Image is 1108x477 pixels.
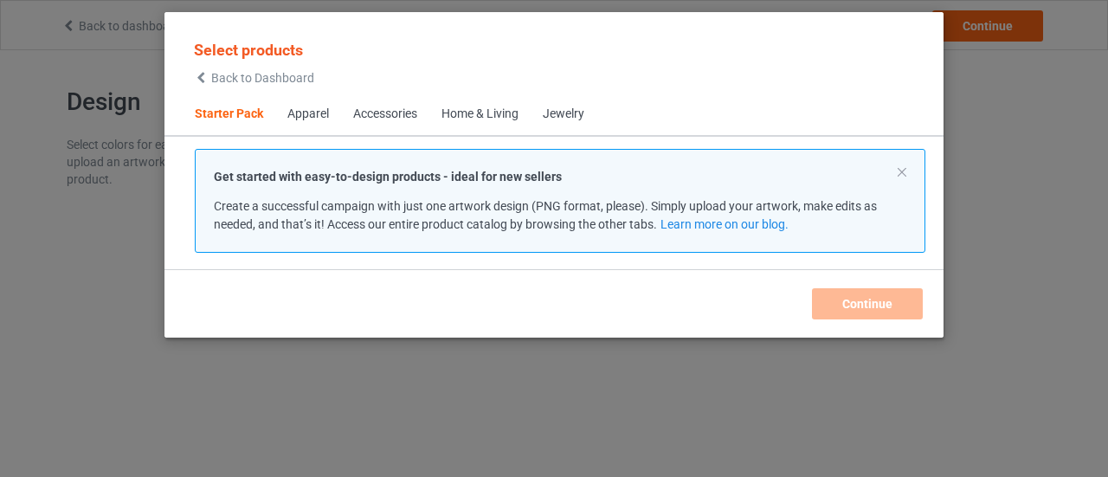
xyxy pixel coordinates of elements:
[543,106,584,123] div: Jewelry
[287,106,329,123] div: Apparel
[353,106,417,123] div: Accessories
[441,106,519,123] div: Home & Living
[214,199,877,231] span: Create a successful campaign with just one artwork design (PNG format, please). Simply upload you...
[660,217,789,231] a: Learn more on our blog.
[194,41,303,59] span: Select products
[211,71,314,85] span: Back to Dashboard
[214,170,562,184] strong: Get started with easy-to-design products - ideal for new sellers
[183,93,275,135] span: Starter Pack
